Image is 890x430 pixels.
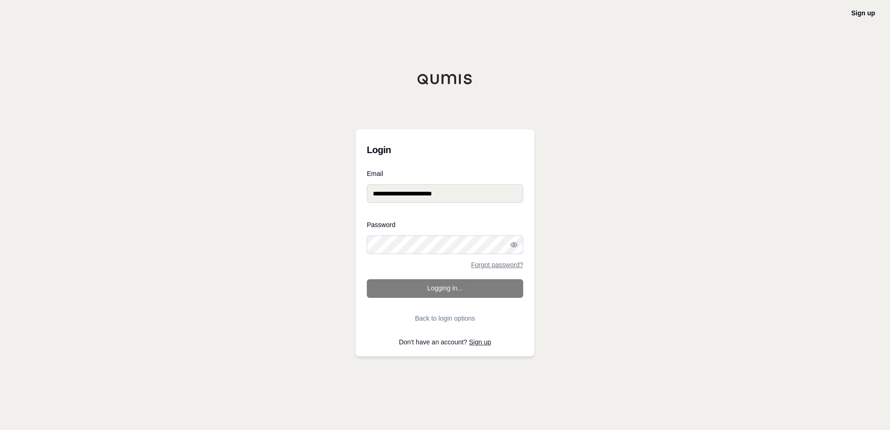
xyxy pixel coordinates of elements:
[367,222,523,228] label: Password
[367,141,523,159] h3: Login
[417,74,473,85] img: Qumis
[367,309,523,328] button: Back to login options
[469,338,491,346] a: Sign up
[471,262,523,268] a: Forgot password?
[367,170,523,177] label: Email
[851,9,875,17] a: Sign up
[367,339,523,345] p: Don't have an account?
